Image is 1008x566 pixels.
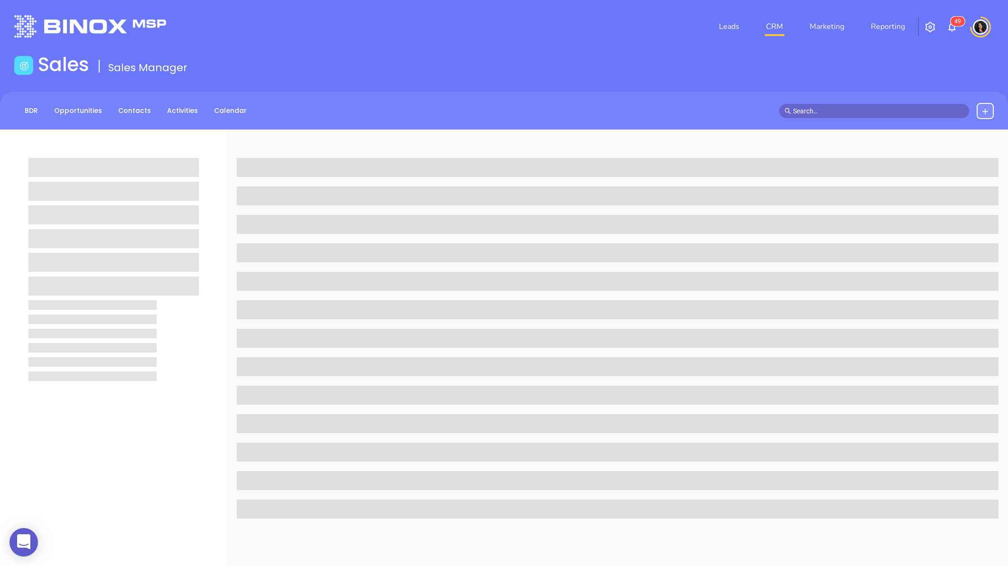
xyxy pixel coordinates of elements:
span: 9 [958,18,961,25]
a: Opportunities [48,103,108,119]
a: Marketing [806,17,848,36]
a: BDR [19,103,44,119]
a: Activities [161,103,204,119]
img: iconSetting [924,21,936,33]
a: Contacts [112,103,157,119]
input: Search… [793,106,964,116]
span: 4 [954,18,958,25]
img: logo [14,15,166,37]
a: CRM [762,17,787,36]
img: iconNotification [946,21,958,33]
img: user [973,19,988,35]
a: Reporting [867,17,909,36]
a: Calendar [208,103,252,119]
sup: 49 [951,17,965,26]
h1: Sales [38,53,89,76]
span: search [784,108,791,114]
span: Sales Manager [108,60,187,75]
a: Leads [715,17,743,36]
